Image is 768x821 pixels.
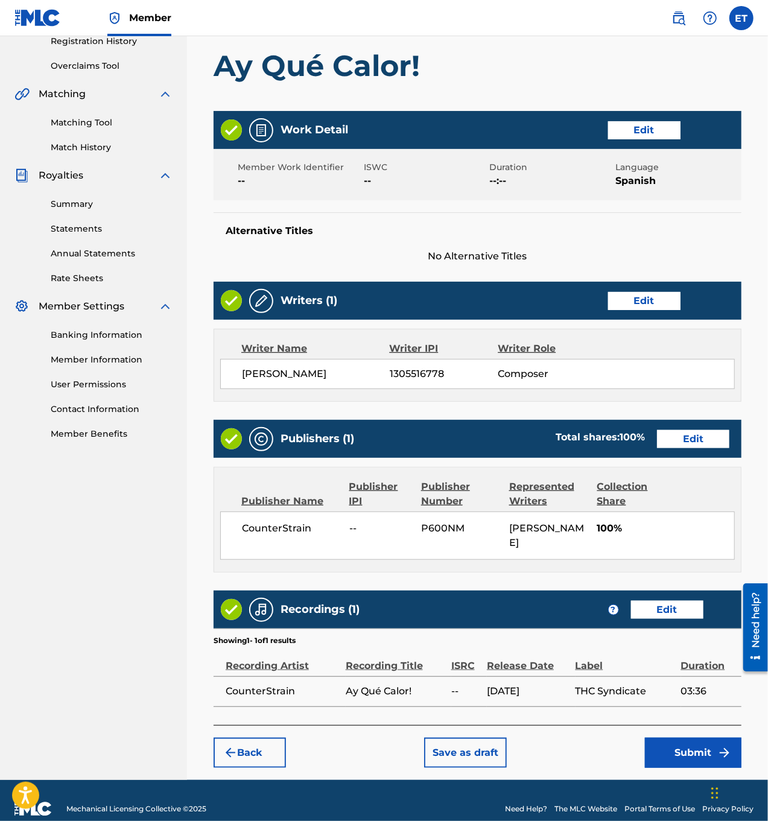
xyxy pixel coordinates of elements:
iframe: Resource Center [734,579,768,676]
span: Ay Qué Calor! [346,684,445,699]
a: User Permissions [51,378,173,391]
span: No Alternative Titles [214,249,741,264]
span: Mechanical Licensing Collective © 2025 [66,804,206,814]
span: -- [451,684,481,699]
img: Valid [221,119,242,141]
a: Annual Statements [51,247,173,260]
h5: Work Detail [281,123,348,137]
div: Publisher Name [241,494,340,509]
iframe: Chat Widget [708,763,768,821]
a: Matching Tool [51,116,173,129]
span: -- [349,521,412,536]
h5: Recordings (1) [281,603,360,617]
a: Contact Information [51,403,173,416]
span: P600NM [421,521,500,536]
div: Recording Title [346,646,445,673]
img: Valid [221,290,242,311]
a: The MLC Website [554,804,617,814]
button: Back [214,738,286,768]
div: Writer Role [498,341,597,356]
span: [PERSON_NAME] [242,367,390,381]
div: Duration [681,646,735,673]
span: ISWC [364,161,487,174]
button: Edit [657,430,729,448]
span: 100 % [620,431,645,443]
span: Duration [490,161,613,174]
a: Match History [51,141,173,154]
span: Matching [39,87,86,101]
span: -- [364,174,487,188]
a: Overclaims Tool [51,60,173,72]
div: Represented Writers [509,480,588,509]
img: search [671,11,686,25]
img: Member Settings [14,299,29,314]
div: Drag [711,775,719,811]
div: Release Date [487,646,569,673]
a: Banking Information [51,329,173,341]
button: Submit [645,738,741,768]
a: Privacy Policy [702,804,754,814]
div: Help [698,6,722,30]
span: Royalties [39,168,83,183]
img: expand [158,168,173,183]
div: User Menu [729,6,754,30]
span: Language [615,161,738,174]
span: THC Syndicate [576,684,675,699]
button: Save as draft [424,738,507,768]
img: expand [158,299,173,314]
span: 100% [597,521,734,536]
button: Edit [608,292,681,310]
a: Need Help? [505,804,547,814]
h5: Publishers (1) [281,432,354,446]
span: [PERSON_NAME] [509,522,584,548]
h5: Alternative Titles [226,225,729,237]
a: Member Information [51,353,173,366]
span: Member [129,11,171,25]
img: Recordings [254,603,268,617]
span: Spanish [615,174,738,188]
a: Registration History [51,35,173,48]
img: f7272a7cc735f4ea7f67.svg [717,746,732,760]
img: Writers [254,294,268,308]
h5: Writers (1) [281,294,337,308]
img: MLC Logo [14,9,61,27]
span: [DATE] [487,684,569,699]
div: Total shares: [556,430,645,445]
a: Rate Sheets [51,272,173,285]
img: Matching [14,87,30,101]
div: Writer IPI [389,341,498,356]
span: ? [609,605,618,615]
div: ISRC [451,646,481,673]
span: 03:36 [681,684,735,699]
span: CounterStrain [226,684,340,699]
button: Edit [608,121,681,139]
div: Collection Share [597,480,671,509]
span: Composer [498,367,596,381]
img: help [703,11,717,25]
img: expand [158,87,173,101]
div: Recording Artist [226,646,340,673]
span: -- [238,174,361,188]
img: logo [14,802,52,816]
div: Publisher Number [421,480,500,509]
img: Publishers [254,432,268,446]
p: Showing 1 - 1 of 1 results [214,635,296,646]
img: Valid [221,428,242,449]
div: Writer Name [241,341,389,356]
div: Publisher IPI [349,480,412,509]
button: Edit [631,601,703,619]
a: Portal Terms of Use [624,804,695,814]
span: 1305516778 [390,367,498,381]
a: Member Benefits [51,428,173,440]
img: 7ee5dd4eb1f8a8e3ef2f.svg [223,746,238,760]
a: Statements [51,223,173,235]
span: Member Settings [39,299,124,314]
span: Member Work Identifier [238,161,361,174]
img: Work Detail [254,123,268,138]
span: CounterStrain [242,521,340,536]
img: Royalties [14,168,29,183]
a: Public Search [667,6,691,30]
